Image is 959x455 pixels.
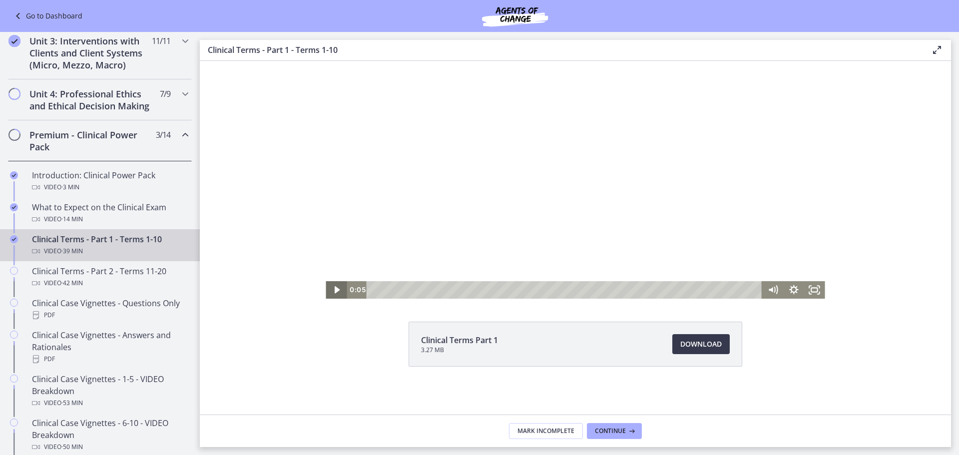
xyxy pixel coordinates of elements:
button: Mute [563,263,584,281]
span: · 39 min [61,245,83,257]
div: Clinical Terms - Part 1 - Terms 1-10 [32,233,188,257]
button: Continue [587,423,642,439]
div: Clinical Case Vignettes - 1-5 - VIDEO Breakdown [32,373,188,409]
span: 7 / 9 [160,88,170,100]
i: Completed [10,171,18,179]
span: · 14 min [61,213,83,225]
h2: Unit 3: Interventions with Clients and Client Systems (Micro, Mezzo, Macro) [29,35,151,71]
i: Completed [10,235,18,243]
div: Clinical Case Vignettes - Answers and Rationales [32,329,188,365]
button: Mark Incomplete [509,423,583,439]
span: Mark Incomplete [517,427,574,435]
span: · 53 min [61,397,83,409]
h2: Unit 4: Professional Ethics and Ethical Decision Making [29,88,151,112]
span: · 42 min [61,277,83,289]
button: Show settings menu [583,263,604,281]
img: Agents of Change [455,4,575,28]
span: Clinical Terms Part 1 [421,334,498,346]
div: What to Expect on the Clinical Exam [32,201,188,225]
div: Clinical Terms - Part 2 - Terms 11-20 [32,265,188,289]
div: Clinical Case Vignettes - 6-10 - VIDEO Breakdown [32,417,188,453]
div: PDF [32,309,188,321]
div: Introduction: Clinical Power Pack [32,169,188,193]
h2: Premium - Clinical Power Pack [29,129,151,153]
span: · 3 min [61,181,79,193]
button: Fullscreen [604,263,625,281]
div: Video [32,213,188,225]
span: Download [680,338,722,350]
div: PDF [32,353,188,365]
i: Completed [8,35,20,47]
div: Video [32,277,188,289]
h3: Clinical Terms - Part 1 - Terms 1-10 [208,44,915,56]
iframe: Video Lesson [200,18,951,299]
div: Video [32,181,188,193]
span: 3 / 14 [156,129,170,141]
span: · 50 min [61,441,83,453]
div: Clinical Case Vignettes - Questions Only [32,297,188,321]
div: Video [32,397,188,409]
a: Go to Dashboard [12,10,82,22]
span: 11 / 11 [152,35,170,47]
i: Completed [10,203,18,211]
span: Continue [595,427,626,435]
a: Download [672,334,730,354]
div: Video [32,245,188,257]
div: Video [32,441,188,453]
span: 3.27 MB [421,346,498,354]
